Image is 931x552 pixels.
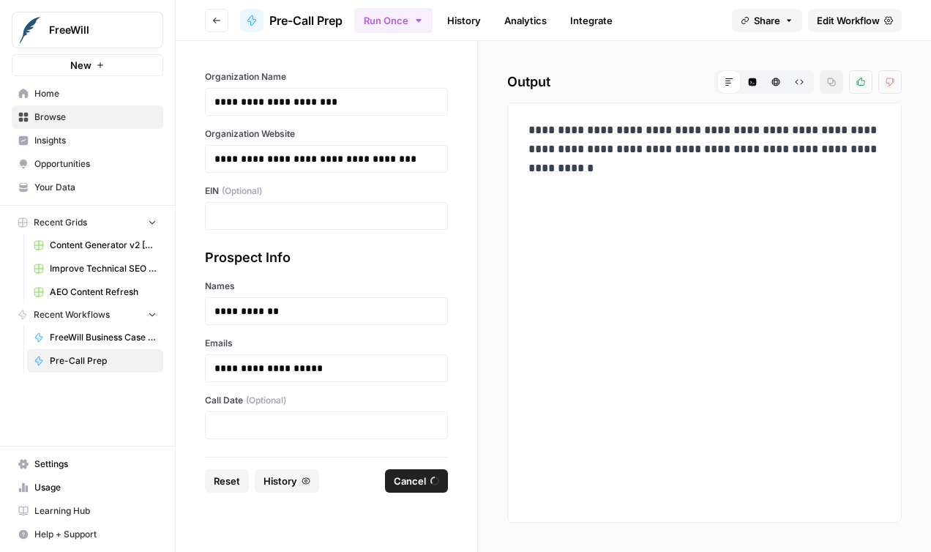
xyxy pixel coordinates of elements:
span: Recent Grids [34,216,87,229]
button: Recent Grids [12,212,163,234]
span: Browse [34,111,157,124]
span: Usage [34,481,157,494]
span: Settings [34,458,157,471]
span: Share [754,13,780,28]
button: Help + Support [12,523,163,546]
button: History [255,469,319,493]
label: EIN [205,184,448,198]
button: Recent Workflows [12,304,163,326]
span: Pre-Call Prep [50,354,157,368]
a: Pre-Call Prep [27,349,163,373]
a: Edit Workflow [808,9,902,32]
span: Learning Hub [34,504,157,518]
h2: Output [507,70,902,94]
a: Pre-Call Prep [240,9,343,32]
label: Organization Name [205,70,448,83]
a: Browse [12,105,163,129]
a: Usage [12,476,163,499]
span: Content Generator v2 [DRAFT] Test [50,239,157,252]
span: (Optional) [222,184,262,198]
label: Emails [205,337,448,350]
a: Opportunities [12,152,163,176]
a: Analytics [496,9,556,32]
label: Call Date [205,394,448,407]
span: FreeWill Business Case Generator v2 [50,331,157,344]
span: Cancel [394,474,426,488]
a: AEO Content Refresh [27,280,163,304]
a: Content Generator v2 [DRAFT] Test [27,234,163,257]
a: Insights [12,129,163,152]
label: Names [205,280,448,293]
a: Improve Technical SEO for Page [27,257,163,280]
button: New [12,54,163,76]
img: FreeWill Logo [17,17,43,43]
span: History [263,474,297,488]
span: Insights [34,134,157,147]
span: Edit Workflow [817,13,880,28]
span: (Optional) [246,394,286,407]
span: Help + Support [34,528,157,541]
button: Cancel [385,469,448,493]
button: Run Once [354,8,433,33]
button: Workspace: FreeWill [12,12,163,48]
a: History [438,9,490,32]
a: Learning Hub [12,499,163,523]
span: AEO Content Refresh [50,286,157,299]
label: Organization Website [205,127,448,141]
a: Integrate [561,9,621,32]
a: Your Data [12,176,163,199]
button: Reset [205,469,249,493]
span: Home [34,87,157,100]
a: Settings [12,452,163,476]
span: Recent Workflows [34,308,110,321]
span: FreeWill [49,23,138,37]
span: New [70,58,91,72]
a: Home [12,82,163,105]
span: Reset [214,474,240,488]
span: Opportunities [34,157,157,171]
a: FreeWill Business Case Generator v2 [27,326,163,349]
div: Prospect Info [205,247,448,268]
span: Pre-Call Prep [269,12,343,29]
span: Improve Technical SEO for Page [50,262,157,275]
span: Your Data [34,181,157,194]
button: Share [732,9,802,32]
